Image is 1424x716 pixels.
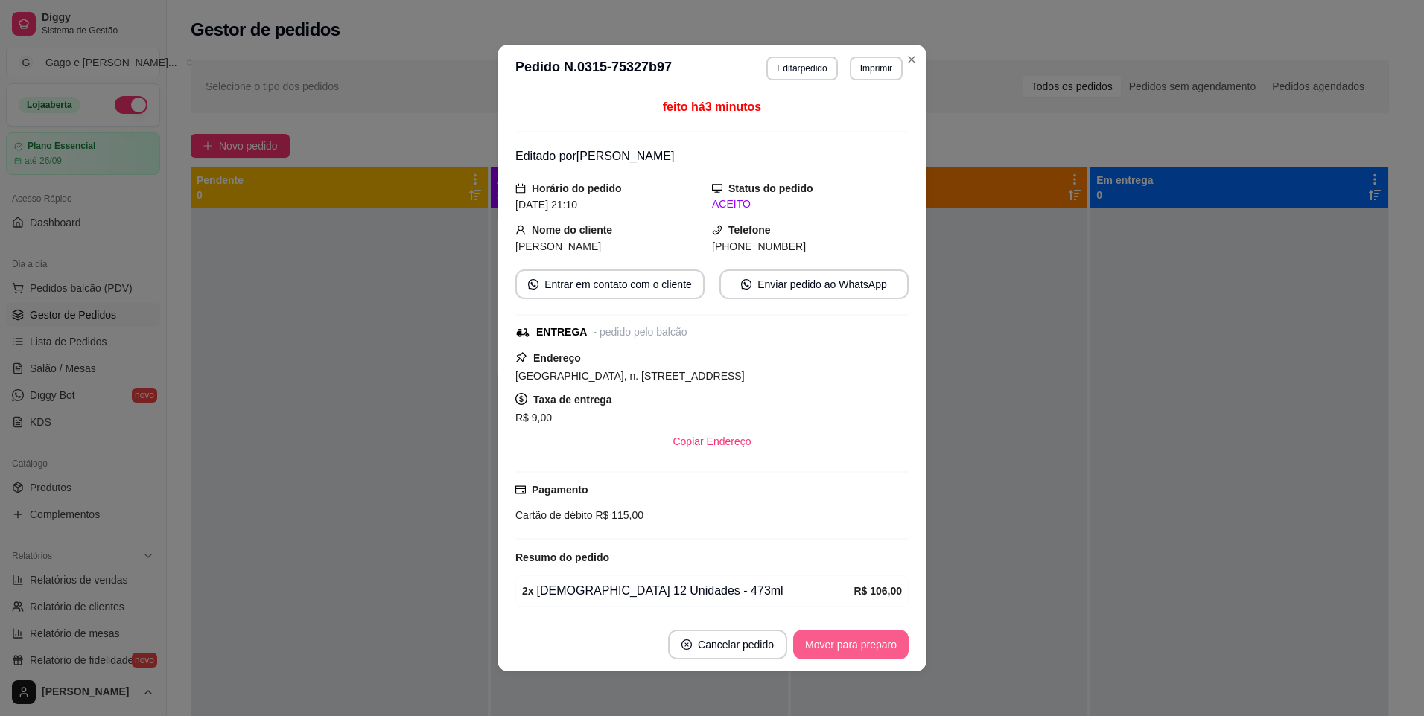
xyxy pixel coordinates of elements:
[793,630,909,659] button: Mover para preparo
[719,269,909,299] button: whats-appEnviar pedido ao WhatsApp
[668,630,787,659] button: close-circleCancelar pedido
[661,426,763,456] button: Copiar Endereço
[522,585,534,597] strong: 2 x
[533,352,581,364] strong: Endereço
[515,199,577,211] span: [DATE] 21:10
[522,582,854,600] div: [DEMOGRAPHIC_DATA] 12 Unidades - 473ml
[515,240,601,252] span: [PERSON_NAME]
[532,224,612,236] strong: Nome do cliente
[712,183,722,194] span: desktop
[515,225,526,235] span: user
[663,100,761,113] span: feito há 3 minutos
[515,351,527,363] span: pushpin
[515,57,672,80] h3: Pedido N. 0315-75327b97
[741,279,751,290] span: whats-app
[515,552,609,563] strong: Resumo do pedido
[515,412,552,423] span: R$ 9,00
[515,269,705,299] button: whats-appEntrar em contato com o cliente
[728,182,813,194] strong: Status do pedido
[593,325,687,340] div: - pedido pelo balcão
[532,484,588,496] strong: Pagamento
[766,57,837,80] button: Editarpedido
[532,182,622,194] strong: Horário do pedido
[515,393,527,405] span: dollar
[533,394,612,406] strong: Taxa de entrega
[712,240,806,252] span: [PHONE_NUMBER]
[593,509,644,521] span: R$ 115,00
[850,57,903,80] button: Imprimir
[536,325,587,340] div: ENTREGA
[712,225,722,235] span: phone
[515,509,593,521] span: Cartão de débito
[515,485,526,495] span: credit-card
[854,585,902,597] strong: R$ 106,00
[515,150,674,162] span: Editado por [PERSON_NAME]
[681,639,692,650] span: close-circle
[515,370,745,382] span: [GEOGRAPHIC_DATA], n. [STREET_ADDRESS]
[515,183,526,194] span: calendar
[900,48,924,71] button: Close
[728,224,771,236] strong: Telefone
[528,279,538,290] span: whats-app
[712,196,909,212] div: ACEITO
